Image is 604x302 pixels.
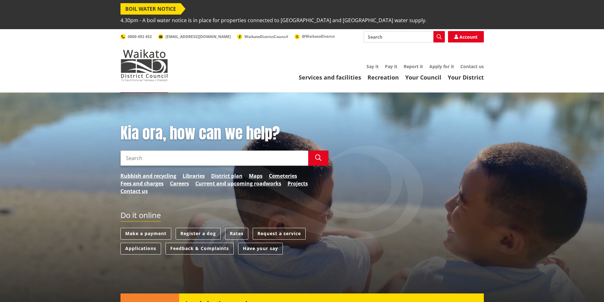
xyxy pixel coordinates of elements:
[302,34,335,39] span: @WaikatoDistrict
[120,187,148,195] a: Contact us
[367,74,399,81] a: Recreation
[120,172,176,180] a: Rubbish and recycling
[166,34,231,39] span: [EMAIL_ADDRESS][DOMAIN_NAME]
[367,63,379,69] a: Say it
[120,49,168,81] img: Waikato District Council - Te Kaunihera aa Takiwaa o Waikato
[238,243,283,254] a: Have your say
[295,34,335,39] a: @WaikatoDistrict
[128,34,152,39] span: 0800 492 452
[385,63,397,69] a: Pay it
[120,3,181,15] span: BOIL WATER NOTICE
[120,180,164,187] a: Fees and charges
[120,34,152,39] a: 0800 492 452
[158,34,231,39] a: [EMAIL_ADDRESS][DOMAIN_NAME]
[460,63,484,69] a: Contact us
[183,172,205,180] a: Libraries
[166,243,234,254] a: Feedback & Complaints
[120,15,426,26] span: 4.30pm - A boil water notice is in place for properties connected to [GEOGRAPHIC_DATA] and [GEOGR...
[120,243,161,254] a: Applications
[176,228,221,240] a: Register a dog
[120,124,328,143] h1: Kia ora, how can we help?
[120,211,161,222] h2: Do it online
[405,74,441,81] a: Your Council
[253,228,306,240] a: Request a service
[170,180,189,187] a: Careers
[269,172,297,180] a: Cemeteries
[225,228,248,240] a: Rates
[448,74,484,81] a: Your District
[249,172,263,180] a: Maps
[120,151,308,166] input: Search input
[195,180,281,187] a: Current and upcoming roadworks
[299,74,361,81] a: Services and facilities
[404,63,423,69] a: Report it
[288,180,308,187] a: Projects
[237,34,288,39] a: WaikatoDistrictCouncil
[244,34,288,39] span: WaikatoDistrictCouncil
[448,31,484,42] a: Account
[364,31,445,42] input: Search input
[120,228,171,240] a: Make a payment
[211,172,243,180] a: District plan
[429,63,454,69] a: Apply for it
